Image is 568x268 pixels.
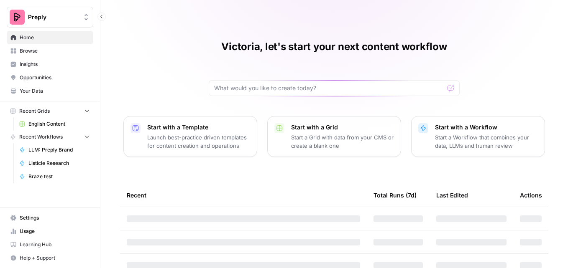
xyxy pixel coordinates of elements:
[147,123,250,131] p: Start with a Template
[28,146,90,154] span: LLM: Preply Brand
[20,254,90,262] span: Help + Support
[435,133,538,150] p: Start a Workflow that combines your data, LLMs and human review
[7,105,93,117] button: Recent Grids
[28,120,90,128] span: English Content
[10,10,25,25] img: Preply Logo
[411,116,545,157] button: Start with a WorkflowStart a Workflow that combines your data, LLMs and human review
[214,84,444,92] input: What would you like to create today?
[15,117,93,131] a: English Content
[28,159,90,167] span: Listicle Research
[20,74,90,81] span: Opportunities
[19,133,63,141] span: Recent Workflows
[7,251,93,265] button: Help + Support
[15,143,93,157] a: LLM: Preply Brand
[7,131,93,143] button: Recent Workflows
[520,184,542,207] div: Actions
[20,241,90,248] span: Learning Hub
[436,184,468,207] div: Last Edited
[221,40,447,53] h1: Victoria, let's start your next content workflow
[28,13,79,21] span: Preply
[435,123,538,131] p: Start with a Workflow
[147,133,250,150] p: Launch best-practice driven templates for content creation and operations
[20,61,90,68] span: Insights
[267,116,401,157] button: Start with a GridStart a Grid with data from your CMS or create a blank one
[19,107,50,115] span: Recent Grids
[7,71,93,84] a: Opportunities
[7,225,93,238] a: Usage
[7,211,93,225] a: Settings
[7,7,93,28] button: Workspace: Preply
[15,170,93,183] a: Braze test
[291,133,394,150] p: Start a Grid with data from your CMS or create a blank one
[7,84,93,98] a: Your Data
[7,44,93,58] a: Browse
[15,157,93,170] a: Listicle Research
[20,214,90,222] span: Settings
[7,58,93,71] a: Insights
[291,123,394,131] p: Start with a Grid
[123,116,257,157] button: Start with a TemplateLaunch best-practice driven templates for content creation and operations
[7,238,93,251] a: Learning Hub
[20,87,90,95] span: Your Data
[28,173,90,180] span: Braze test
[374,184,417,207] div: Total Runs (7d)
[7,31,93,44] a: Home
[127,184,360,207] div: Recent
[20,228,90,235] span: Usage
[20,34,90,41] span: Home
[20,47,90,55] span: Browse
